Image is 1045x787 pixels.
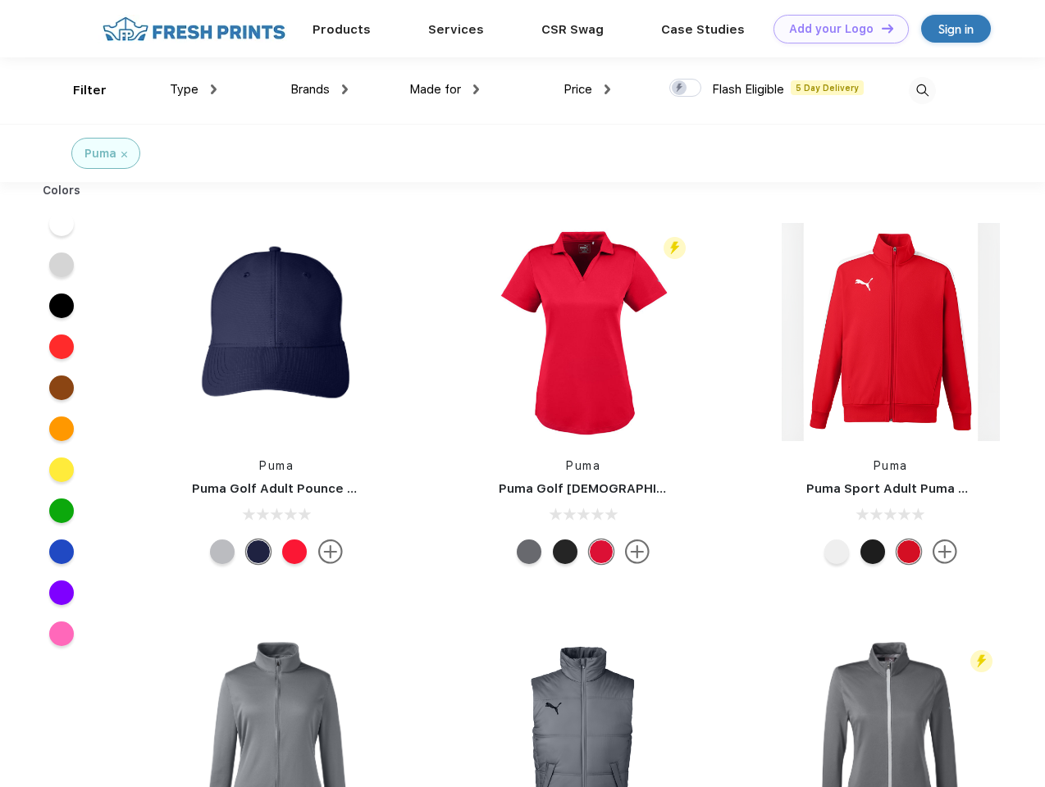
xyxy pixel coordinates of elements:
img: func=resize&h=266 [474,223,692,441]
img: dropdown.png [211,84,217,94]
div: Quiet Shade [517,539,541,564]
div: White and Quiet Shade [824,539,849,564]
img: desktop_search.svg [909,77,936,104]
img: more.svg [318,539,343,564]
img: flash_active_toggle.svg [970,650,993,672]
img: dropdown.png [605,84,610,94]
img: filter_cancel.svg [121,152,127,157]
a: Services [428,22,484,37]
div: Filter [73,81,107,100]
span: Type [170,82,199,97]
img: more.svg [933,539,957,564]
img: dropdown.png [473,84,479,94]
div: Puma [84,145,116,162]
div: Puma Black [553,539,577,564]
div: High Risk Red [282,539,307,564]
div: Puma Black [860,539,885,564]
span: Flash Eligible [712,82,784,97]
span: Made for [409,82,461,97]
img: DT [882,24,893,33]
div: Colors [30,182,94,199]
div: Add your Logo [789,22,874,36]
img: func=resize&h=266 [782,223,1000,441]
a: Puma Golf [DEMOGRAPHIC_DATA]' Icon Golf Polo [499,481,803,496]
a: Products [313,22,371,37]
img: dropdown.png [342,84,348,94]
a: Puma Golf Adult Pounce Adjustable Cap [192,481,443,496]
div: Quarry [210,539,235,564]
span: Price [564,82,592,97]
a: Puma [566,459,600,472]
a: Sign in [921,15,991,43]
a: Puma [874,459,908,472]
img: func=resize&h=266 [167,223,386,441]
div: High Risk Red [897,539,921,564]
div: Peacoat [246,539,271,564]
span: Brands [290,82,330,97]
div: Sign in [938,20,974,39]
div: High Risk Red [589,539,614,564]
a: CSR Swag [541,22,604,37]
span: 5 Day Delivery [791,80,864,95]
a: Puma [259,459,294,472]
img: fo%20logo%202.webp [98,15,290,43]
img: more.svg [625,539,650,564]
img: flash_active_toggle.svg [664,237,686,259]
